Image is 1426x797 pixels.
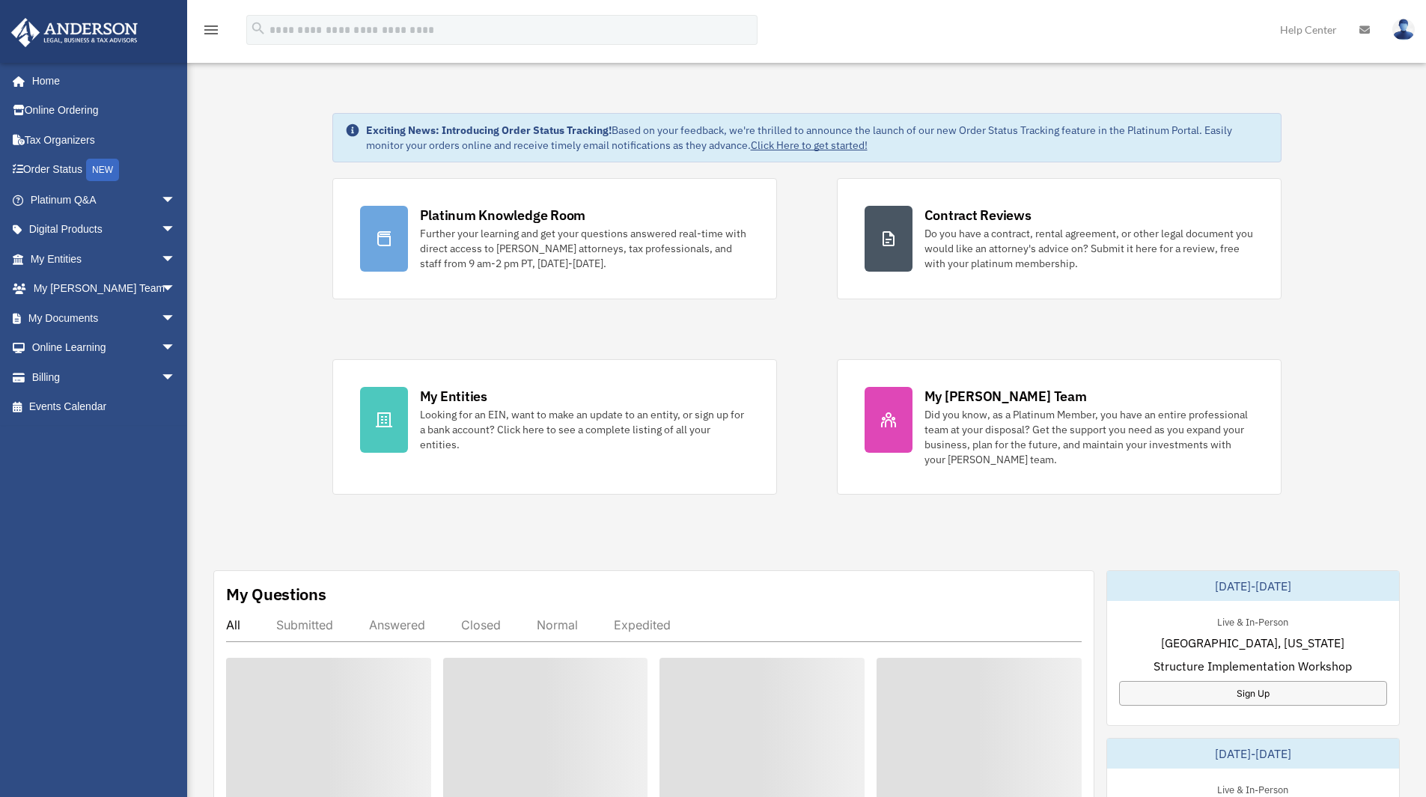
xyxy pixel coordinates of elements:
[10,274,198,304] a: My [PERSON_NAME] Teamarrow_drop_down
[751,138,868,152] a: Click Here to get started!
[10,125,198,155] a: Tax Organizers
[1205,613,1300,629] div: Live & In-Person
[461,617,501,632] div: Closed
[1107,739,1399,769] div: [DATE]-[DATE]
[420,206,586,225] div: Platinum Knowledge Room
[10,303,198,333] a: My Documentsarrow_drop_down
[1392,19,1415,40] img: User Pic
[10,96,198,126] a: Online Ordering
[10,392,198,422] a: Events Calendar
[332,178,777,299] a: Platinum Knowledge Room Further your learning and get your questions answered real-time with dire...
[10,155,198,186] a: Order StatusNEW
[250,20,266,37] i: search
[226,583,326,605] div: My Questions
[366,123,612,137] strong: Exciting News: Introducing Order Status Tracking!
[1161,634,1344,652] span: [GEOGRAPHIC_DATA], [US_STATE]
[924,407,1254,467] div: Did you know, as a Platinum Member, you have an entire professional team at your disposal? Get th...
[1205,781,1300,796] div: Live & In-Person
[276,617,333,632] div: Submitted
[924,387,1087,406] div: My [PERSON_NAME] Team
[10,244,198,274] a: My Entitiesarrow_drop_down
[161,244,191,275] span: arrow_drop_down
[161,185,191,216] span: arrow_drop_down
[1119,681,1387,706] a: Sign Up
[161,362,191,393] span: arrow_drop_down
[420,387,487,406] div: My Entities
[614,617,671,632] div: Expedited
[924,226,1254,271] div: Do you have a contract, rental agreement, or other legal document you would like an attorney's ad...
[837,178,1282,299] a: Contract Reviews Do you have a contract, rental agreement, or other legal document you would like...
[420,407,749,452] div: Looking for an EIN, want to make an update to an entity, or sign up for a bank account? Click her...
[1154,657,1352,675] span: Structure Implementation Workshop
[7,18,142,47] img: Anderson Advisors Platinum Portal
[10,215,198,245] a: Digital Productsarrow_drop_down
[420,226,749,271] div: Further your learning and get your questions answered real-time with direct access to [PERSON_NAM...
[10,185,198,215] a: Platinum Q&Aarrow_drop_down
[10,66,191,96] a: Home
[10,333,198,363] a: Online Learningarrow_drop_down
[161,274,191,305] span: arrow_drop_down
[924,206,1032,225] div: Contract Reviews
[202,26,220,39] a: menu
[366,123,1269,153] div: Based on your feedback, we're thrilled to announce the launch of our new Order Status Tracking fe...
[202,21,220,39] i: menu
[10,362,198,392] a: Billingarrow_drop_down
[161,333,191,364] span: arrow_drop_down
[161,215,191,245] span: arrow_drop_down
[1107,571,1399,601] div: [DATE]-[DATE]
[537,617,578,632] div: Normal
[837,359,1282,495] a: My [PERSON_NAME] Team Did you know, as a Platinum Member, you have an entire professional team at...
[332,359,777,495] a: My Entities Looking for an EIN, want to make an update to an entity, or sign up for a bank accoun...
[369,617,425,632] div: Answered
[226,617,240,632] div: All
[161,303,191,334] span: arrow_drop_down
[86,159,119,181] div: NEW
